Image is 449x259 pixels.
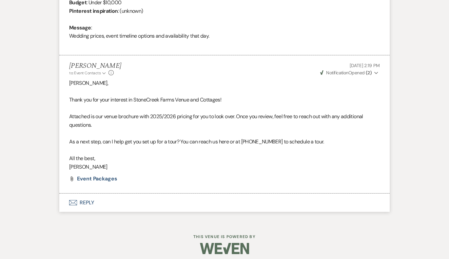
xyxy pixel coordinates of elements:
[69,70,101,76] span: to: Event Contacts
[69,70,107,76] button: to: Event Contacts
[59,194,390,212] button: Reply
[69,8,118,14] b: Pinterest inspiration
[69,79,380,87] p: [PERSON_NAME],
[69,113,363,128] span: Attached is our venue brochure with 2025/2026 pricing for you to look over. Once you review, feel...
[69,62,121,70] h5: [PERSON_NAME]
[69,163,380,171] p: [PERSON_NAME]
[69,24,91,31] b: Message
[326,70,348,76] span: Notification
[350,63,380,68] span: [DATE] 2:19 PM
[366,70,372,76] strong: ( 2 )
[77,176,117,181] a: Event Packages
[77,175,117,182] span: Event Packages
[319,69,380,76] button: NotificationOpened (2)
[69,96,221,103] span: Thank you for your interest in StoneCreek Farms Venue and Cottages!
[320,70,372,76] span: Opened
[69,138,324,145] span: As a next step, can I help get you set up for a tour? You can reach us here or at [PHONE_NUMBER] ...
[69,155,95,162] span: All the best,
